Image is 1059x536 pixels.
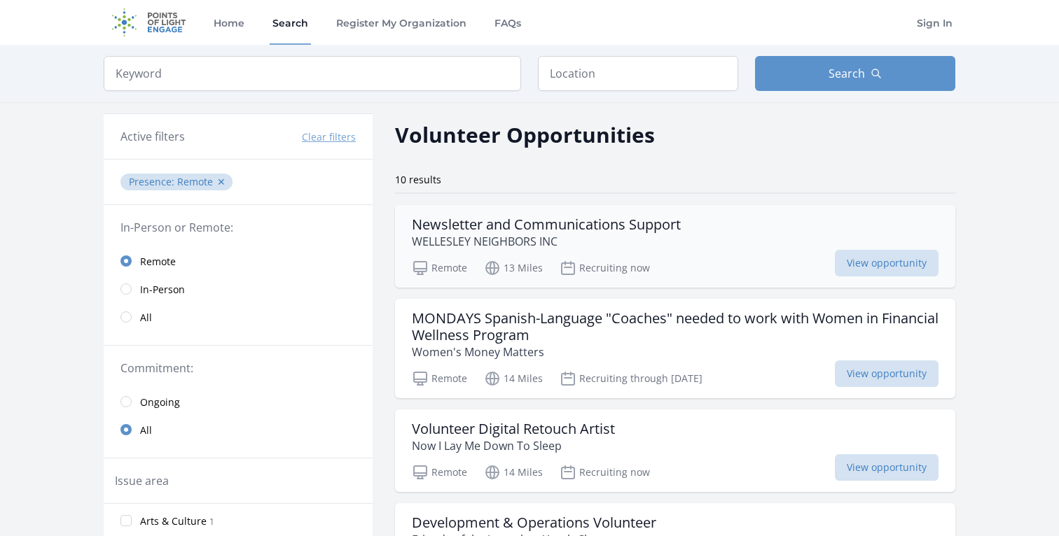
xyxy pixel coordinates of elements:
[140,514,207,528] span: Arts & Culture
[560,464,650,481] p: Recruiting now
[484,260,543,276] p: 13 Miles
[104,303,373,331] a: All
[217,175,226,189] button: ✕
[177,175,213,188] span: Remote
[395,299,955,398] a: MONDAYS Spanish-Language "Coaches" needed to work with Women in Financial Wellness Program Women'...
[412,421,615,437] h3: Volunteer Digital Retouch Artist
[412,464,467,481] p: Remote
[412,260,467,276] p: Remote
[395,173,441,186] span: 10 results
[755,56,955,91] button: Search
[140,283,185,297] span: In-Person
[835,454,939,481] span: View opportunity
[395,205,955,288] a: Newsletter and Communications Support WELLESLEY NEIGHBORS INC Remote 13 Miles Recruiting now View...
[129,175,177,188] span: Presence :
[560,370,702,387] p: Recruiting through [DATE]
[835,250,939,276] span: View opportunity
[140,395,180,409] span: Ongoing
[104,416,373,444] a: All
[412,310,939,344] h3: MONDAYS Spanish-Language "Coaches" needed to work with Women in Financial Wellness Program
[209,516,214,528] span: 1
[484,464,543,481] p: 14 Miles
[395,409,955,492] a: Volunteer Digital Retouch Artist Now I Lay Me Down To Sleep Remote 14 Miles Recruiting now View o...
[412,370,467,387] p: Remote
[120,515,132,526] input: Arts & Culture 1
[538,56,738,91] input: Location
[120,360,356,376] legend: Commitment:
[412,344,939,360] p: Women's Money Matters
[140,311,152,325] span: All
[120,128,185,145] h3: Active filters
[829,65,865,82] span: Search
[835,360,939,387] span: View opportunity
[302,130,356,144] button: Clear filters
[140,423,152,437] span: All
[412,514,656,531] h3: Development & Operations Volunteer
[104,56,521,91] input: Keyword
[484,370,543,387] p: 14 Miles
[560,260,650,276] p: Recruiting now
[412,437,615,454] p: Now I Lay Me Down To Sleep
[412,233,681,250] p: WELLESLEY NEIGHBORS INC
[120,219,356,236] legend: In-Person or Remote:
[115,472,169,489] legend: Issue area
[104,388,373,416] a: Ongoing
[140,255,176,269] span: Remote
[104,247,373,275] a: Remote
[412,216,681,233] h3: Newsletter and Communications Support
[104,275,373,303] a: In-Person
[395,119,655,150] h2: Volunteer Opportunities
